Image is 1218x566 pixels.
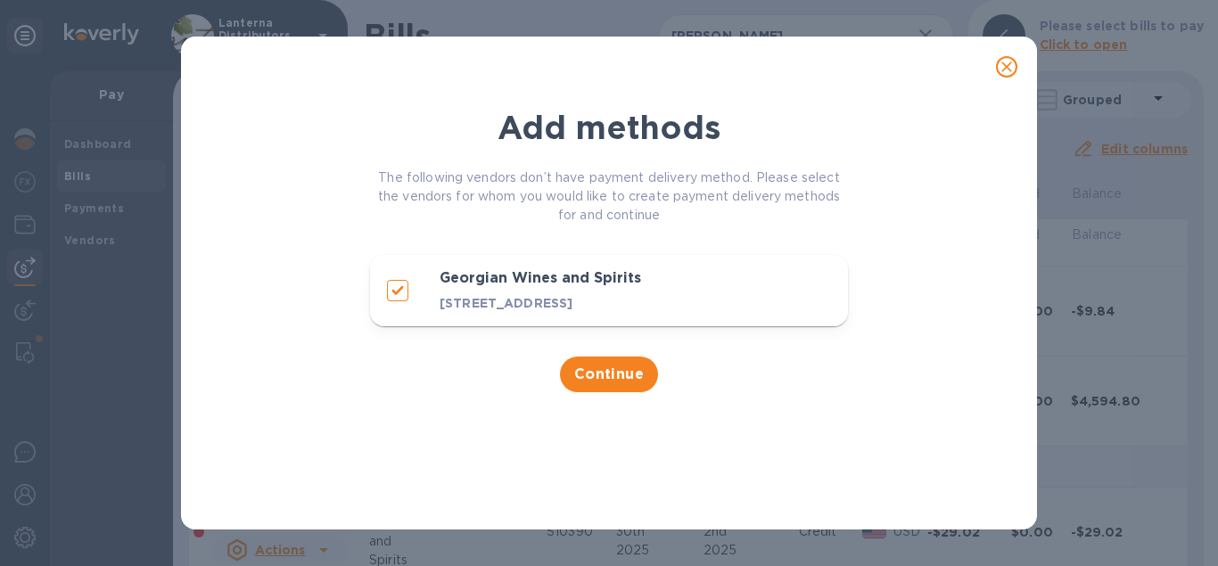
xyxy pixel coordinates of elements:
span: Continue [574,364,645,385]
button: decorative checkboxGeorgian Wines and Spirits[STREET_ADDRESS] [370,255,848,326]
p: The following vendors don’t have payment delivery method. Please select the vendors for whom you ... [370,168,848,225]
p: [STREET_ADDRESS] [440,294,720,312]
button: Continue [560,357,659,392]
h3: Georgian Wines and Spirits [440,270,720,287]
b: Add methods [498,108,720,147]
button: close [985,45,1028,88]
